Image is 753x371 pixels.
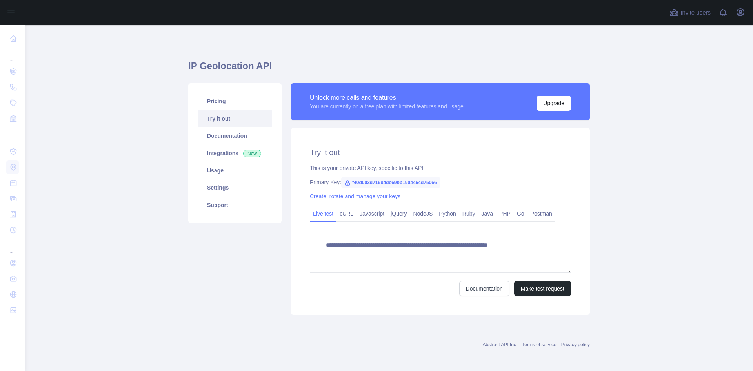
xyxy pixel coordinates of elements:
a: Terms of service [522,342,556,347]
a: Postman [527,207,555,220]
span: f40d003d716b4de69bb1904464d75066 [341,177,440,188]
a: Create, rotate and manage your keys [310,193,400,199]
div: ... [6,239,19,254]
span: Invite users [680,8,711,17]
a: Privacy policy [561,342,590,347]
span: New [243,150,261,157]
div: ... [6,127,19,143]
a: Usage [198,162,272,179]
a: Pricing [198,93,272,110]
a: Integrations New [198,144,272,162]
button: Invite users [668,6,712,19]
div: This is your private API key, specific to this API. [310,164,571,172]
a: Java [478,207,497,220]
div: ... [6,47,19,63]
a: Go [514,207,527,220]
a: Javascript [356,207,387,220]
a: Documentation [459,281,509,296]
a: PHP [496,207,514,220]
a: Documentation [198,127,272,144]
a: Live test [310,207,336,220]
a: NodeJS [410,207,436,220]
a: jQuery [387,207,410,220]
a: Ruby [459,207,478,220]
div: You are currently on a free plan with limited features and usage [310,102,464,110]
h1: IP Geolocation API [188,60,590,79]
div: Unlock more calls and features [310,93,464,102]
a: Abstract API Inc. [483,342,518,347]
a: Settings [198,179,272,196]
h2: Try it out [310,147,571,158]
button: Upgrade [537,96,571,111]
button: Make test request [514,281,571,296]
a: cURL [336,207,356,220]
a: Try it out [198,110,272,127]
div: Primary Key: [310,178,571,186]
a: Support [198,196,272,214]
a: Python [436,207,459,220]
